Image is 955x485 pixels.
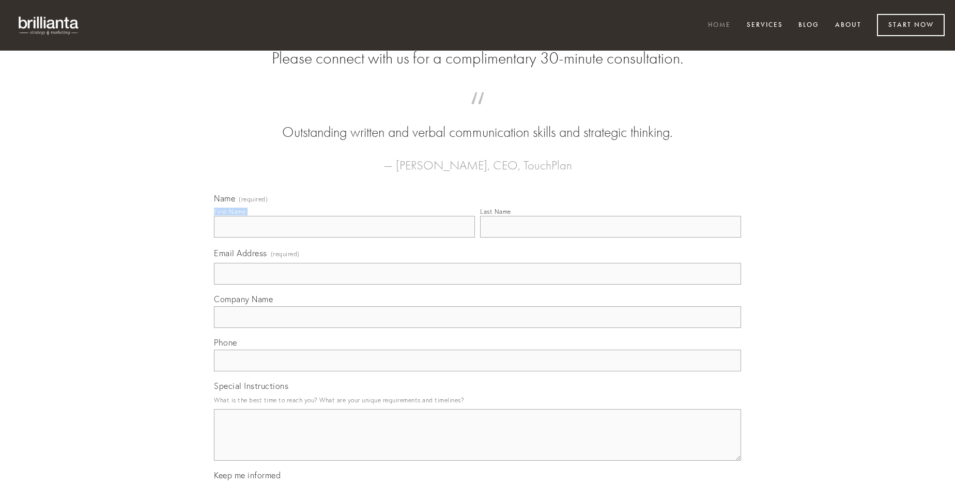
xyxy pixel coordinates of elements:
[740,17,790,34] a: Services
[214,337,237,348] span: Phone
[877,14,945,36] a: Start Now
[214,294,273,304] span: Company Name
[214,49,741,68] h2: Please connect with us for a complimentary 30-minute consultation.
[230,143,725,176] figcaption: — [PERSON_NAME], CEO, TouchPlan
[214,393,741,407] p: What is the best time to reach you? What are your unique requirements and timelines?
[214,208,245,215] div: First Name
[271,247,300,261] span: (required)
[214,248,267,258] span: Email Address
[480,208,511,215] div: Last Name
[214,470,281,480] span: Keep me informed
[230,102,725,143] blockquote: Outstanding written and verbal communication skills and strategic thinking.
[230,102,725,122] span: “
[792,17,826,34] a: Blog
[214,193,235,204] span: Name
[214,381,288,391] span: Special Instructions
[828,17,868,34] a: About
[10,10,88,40] img: brillianta - research, strategy, marketing
[239,196,268,202] span: (required)
[701,17,737,34] a: Home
